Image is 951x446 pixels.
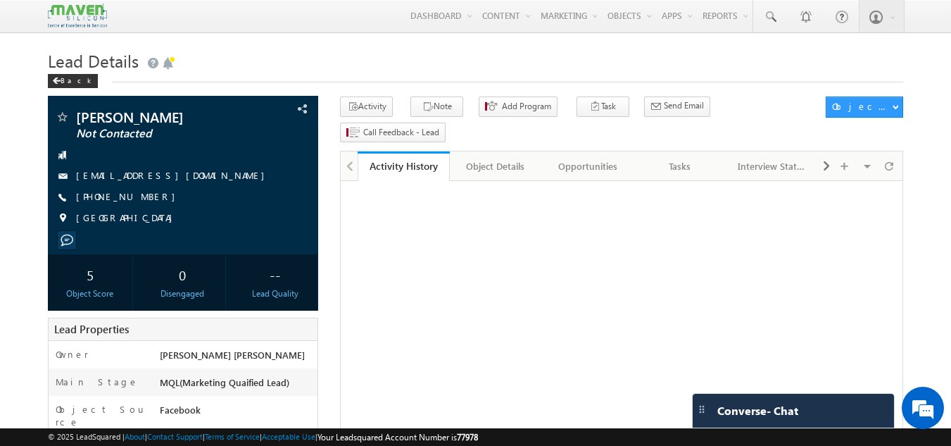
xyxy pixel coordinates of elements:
div: -- [236,261,314,287]
span: Send Email [664,99,704,112]
div: Tasks [645,158,714,175]
span: Call Feedback - Lead [363,126,439,139]
div: 5 [51,261,130,287]
div: Lead Quality [236,287,314,300]
div: Disengaged [144,287,222,300]
button: Object Actions [826,97,903,118]
a: Acceptable Use [262,432,315,441]
span: Lead Details [48,49,139,72]
div: Opportunities [553,158,622,175]
span: Not Contacted [76,127,243,141]
div: Facebook [156,403,318,423]
button: Call Feedback - Lead [340,123,446,143]
span: Lead Properties [54,322,129,336]
div: Object Details [461,158,529,175]
button: Task [577,97,629,117]
a: Interview Status [726,151,819,181]
a: Tasks [634,151,726,181]
span: [PERSON_NAME] [76,110,243,124]
a: Activity History [358,151,450,181]
img: carter-drag [696,404,707,415]
div: Back [48,74,98,88]
div: Object Actions [832,100,892,113]
label: Owner [56,348,89,361]
button: Add Program [479,97,558,117]
label: Main Stage [56,376,139,388]
a: About [125,432,145,441]
a: [EMAIL_ADDRESS][DOMAIN_NAME] [76,169,272,181]
label: Object Source [56,403,146,428]
button: Note [410,97,463,117]
img: Custom Logo [48,4,107,28]
span: [GEOGRAPHIC_DATA] [76,211,180,225]
div: 0 [144,261,222,287]
a: Back [48,73,105,85]
button: Activity [340,97,393,117]
div: MQL(Marketing Quaified Lead) [156,376,318,395]
span: © 2025 LeadSquared | | | | | [48,430,478,444]
span: Converse - Chat [717,404,798,417]
span: [PHONE_NUMBER] [76,190,182,204]
a: Terms of Service [205,432,260,441]
div: Activity History [368,159,439,173]
div: Object Score [51,287,130,300]
span: [PERSON_NAME] [PERSON_NAME] [160,349,305,361]
button: Send Email [644,97,710,117]
span: Add Program [502,100,551,113]
div: Interview Status [738,158,806,175]
span: Your Leadsquared Account Number is [317,432,478,442]
a: Object Details [450,151,542,181]
a: Opportunities [542,151,634,181]
span: 77978 [457,432,478,442]
a: Contact Support [147,432,203,441]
